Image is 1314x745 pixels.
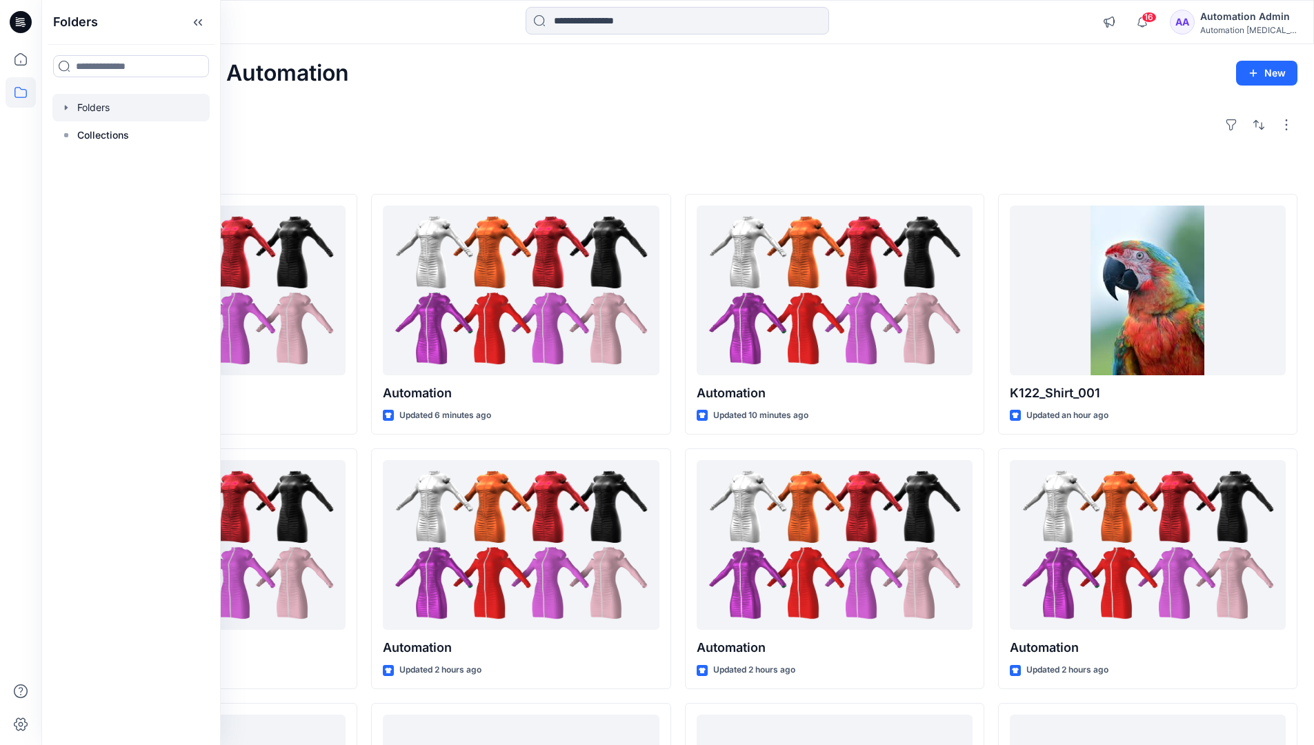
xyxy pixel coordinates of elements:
a: K122_Shirt_001 [1010,206,1286,376]
a: Automation [383,206,659,376]
div: Automation [MEDICAL_DATA]... [1200,25,1297,35]
div: Automation Admin [1200,8,1297,25]
div: AA [1170,10,1195,34]
p: Updated 2 hours ago [713,663,795,677]
p: Updated 10 minutes ago [713,408,808,423]
p: K122_Shirt_001 [1010,384,1286,403]
a: Automation [697,460,973,630]
p: Automation [1010,638,1286,657]
p: Automation [697,638,973,657]
a: Automation [1010,460,1286,630]
p: Updated 2 hours ago [399,663,481,677]
p: Collections [77,127,129,143]
h4: Styles [58,163,1297,180]
a: Automation [697,206,973,376]
span: 16 [1142,12,1157,23]
p: Updated 2 hours ago [1026,663,1108,677]
button: New [1236,61,1297,86]
p: Updated 6 minutes ago [399,408,491,423]
p: Automation [697,384,973,403]
p: Automation [383,384,659,403]
a: Automation [383,460,659,630]
p: Automation [383,638,659,657]
p: Updated an hour ago [1026,408,1108,423]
